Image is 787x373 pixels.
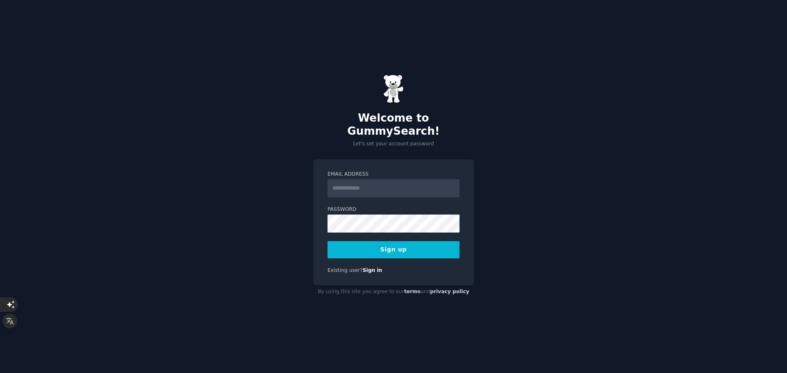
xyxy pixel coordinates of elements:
a: terms [404,289,421,294]
a: Sign in [363,267,382,273]
p: Let's set your account password [313,140,474,148]
h2: Welcome to GummySearch! [313,112,474,138]
div: By using this site you agree to our and [313,285,474,298]
button: Sign up [328,241,459,258]
label: Email Address [328,171,459,178]
span: Existing user? [328,267,363,273]
img: Gummy Bear [383,75,404,103]
label: Password [328,206,459,213]
a: privacy policy [430,289,469,294]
